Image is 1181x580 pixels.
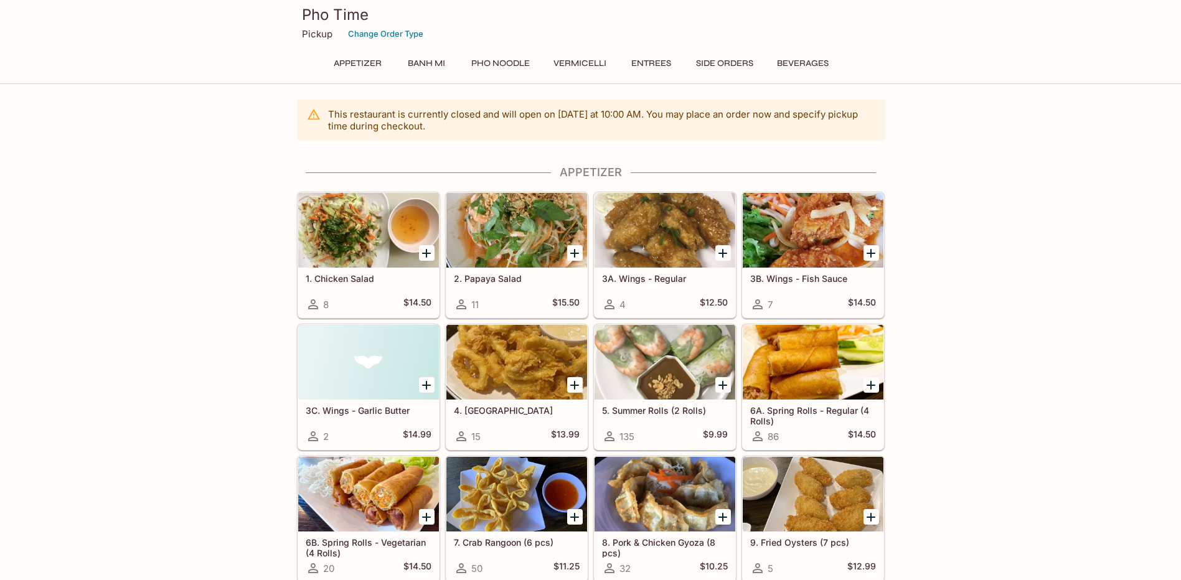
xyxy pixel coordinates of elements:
[848,429,876,444] h5: $14.50
[298,192,440,318] a: 1. Chicken Salad8$14.50
[847,561,876,576] h5: $12.99
[848,297,876,312] h5: $14.50
[619,431,634,442] span: 135
[770,55,835,72] button: Beverages
[602,273,728,284] h5: 3A. Wings - Regular
[306,537,431,558] h5: 6B. Spring Rolls - Vegetarian (4 Rolls)
[464,55,537,72] button: Pho Noodle
[742,324,884,450] a: 6A. Spring Rolls - Regular (4 Rolls)86$14.50
[602,405,728,416] h5: 5. Summer Rolls (2 Rolls)
[446,324,588,450] a: 4. [GEOGRAPHIC_DATA]15$13.99
[419,377,435,393] button: Add 3C. Wings - Garlic Butter
[551,429,580,444] h5: $13.99
[327,55,388,72] button: Appetizer
[323,431,329,442] span: 2
[471,431,481,442] span: 15
[547,55,613,72] button: Vermicelli
[619,563,631,574] span: 32
[768,431,779,442] span: 86
[446,192,588,318] a: 2. Papaya Salad11$15.50
[446,193,587,268] div: 2. Papaya Salad
[863,245,879,261] button: Add 3B. Wings - Fish Sauce
[595,457,735,531] div: 8. Pork & Chicken Gyoza (8 pcs)
[602,537,728,558] h5: 8. Pork & Chicken Gyoza (8 pcs)
[743,457,883,531] div: 9. Fried Oysters (7 pcs)
[750,405,876,426] h5: 6A. Spring Rolls - Regular (4 Rolls)
[302,28,332,40] p: Pickup
[298,324,440,450] a: 3C. Wings - Garlic Butter2$14.99
[302,5,880,24] h3: Pho Time
[446,457,587,531] div: 7. Crab Rangoon (6 pcs)
[323,299,329,311] span: 8
[863,377,879,393] button: Add 6A. Spring Rolls - Regular (4 Rolls)
[298,193,439,268] div: 1. Chicken Salad
[700,297,728,312] h5: $12.50
[446,325,587,400] div: 4. Calamari
[403,429,431,444] h5: $14.99
[403,561,431,576] h5: $14.50
[567,377,583,393] button: Add 4. Calamari
[715,245,731,261] button: Add 3A. Wings - Regular
[595,325,735,400] div: 5. Summer Rolls (2 Rolls)
[454,273,580,284] h5: 2. Papaya Salad
[742,192,884,318] a: 3B. Wings - Fish Sauce7$14.50
[419,245,435,261] button: Add 1. Chicken Salad
[328,108,875,132] p: This restaurant is currently closed and will open on [DATE] at 10:00 AM . You may place an order ...
[297,166,885,179] h4: Appetizer
[471,299,479,311] span: 11
[454,405,580,416] h5: 4. [GEOGRAPHIC_DATA]
[567,509,583,525] button: Add 7. Crab Rangoon (6 pcs)
[306,273,431,284] h5: 1. Chicken Salad
[298,325,439,400] div: 3C. Wings - Garlic Butter
[594,192,736,318] a: 3A. Wings - Regular4$12.50
[750,273,876,284] h5: 3B. Wings - Fish Sauce
[715,377,731,393] button: Add 5. Summer Rolls (2 Rolls)
[700,561,728,576] h5: $10.25
[750,537,876,548] h5: 9. Fried Oysters (7 pcs)
[454,537,580,548] h5: 7. Crab Rangoon (6 pcs)
[743,325,883,400] div: 6A. Spring Rolls - Regular (4 Rolls)
[689,55,760,72] button: Side Orders
[715,509,731,525] button: Add 8. Pork & Chicken Gyoza (8 pcs)
[594,324,736,450] a: 5. Summer Rolls (2 Rolls)135$9.99
[567,245,583,261] button: Add 2. Papaya Salad
[619,299,626,311] span: 4
[323,563,334,574] span: 20
[768,299,773,311] span: 7
[703,429,728,444] h5: $9.99
[403,297,431,312] h5: $14.50
[595,193,735,268] div: 3A. Wings - Regular
[298,457,439,531] div: 6B. Spring Rolls - Vegetarian (4 Rolls)
[553,561,580,576] h5: $11.25
[552,297,580,312] h5: $15.50
[419,509,435,525] button: Add 6B. Spring Rolls - Vegetarian (4 Rolls)
[623,55,679,72] button: Entrees
[863,509,879,525] button: Add 9. Fried Oysters (7 pcs)
[398,55,454,72] button: Banh Mi
[342,24,429,44] button: Change Order Type
[471,563,482,574] span: 50
[306,405,431,416] h5: 3C. Wings - Garlic Butter
[768,563,773,574] span: 5
[743,193,883,268] div: 3B. Wings - Fish Sauce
